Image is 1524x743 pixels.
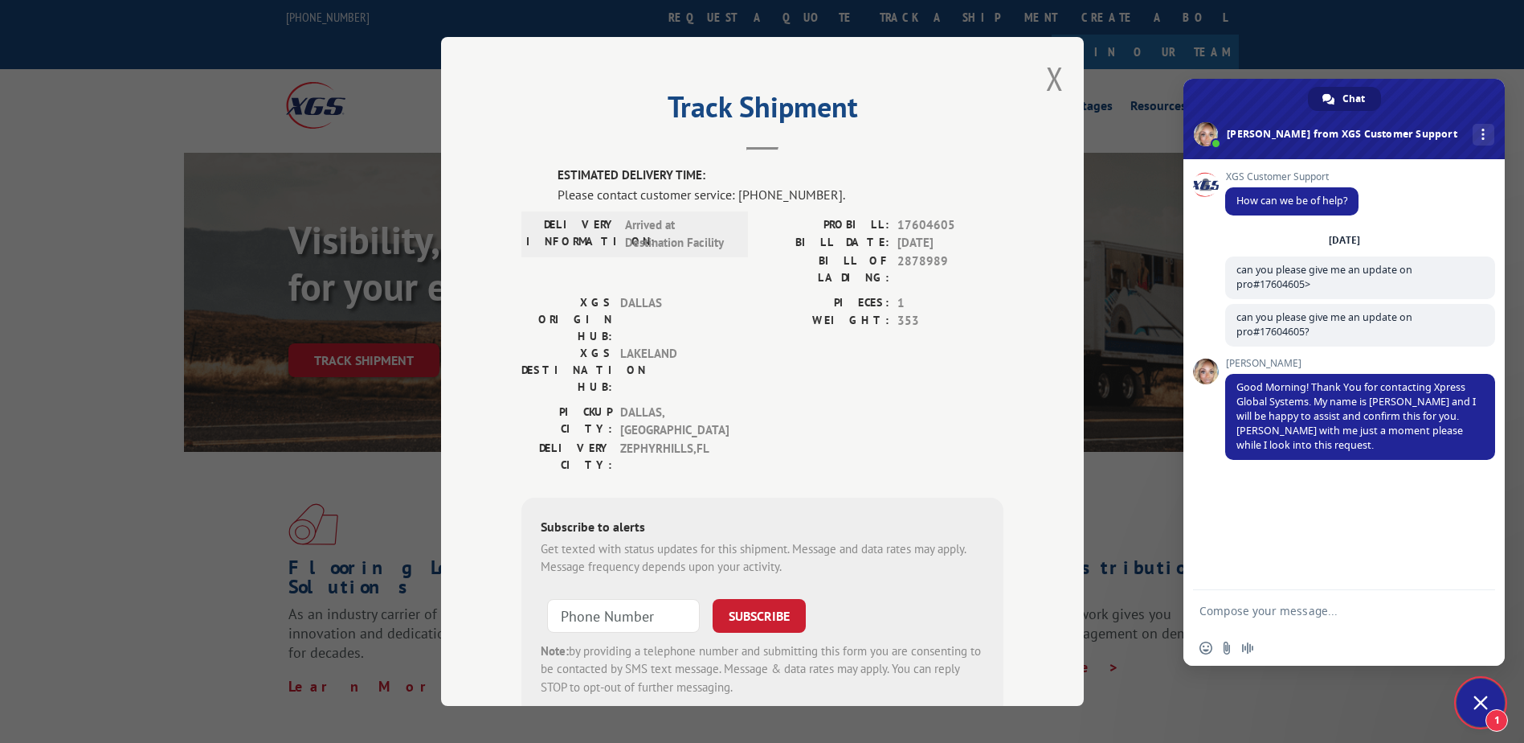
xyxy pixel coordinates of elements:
[1236,380,1476,452] span: Good Morning! Thank You for contacting Xpress Global Systems. My name is [PERSON_NAME] and I will...
[1308,87,1381,111] div: Chat
[897,312,1003,330] span: 353
[762,294,889,313] label: PIECES:
[713,599,806,633] button: SUBSCRIBE
[897,294,1003,313] span: 1
[521,440,612,474] label: DELIVERY CITY:
[762,252,889,286] label: BILL OF LADING:
[1485,709,1508,732] span: 1
[526,216,617,252] label: DELIVERY INFORMATION:
[620,294,729,345] span: DALLAS
[1046,57,1064,100] button: Close modal
[762,234,889,252] label: BILL DATE:
[1329,236,1360,245] div: [DATE]
[620,404,729,440] span: DALLAS , [GEOGRAPHIC_DATA]
[521,345,612,396] label: XGS DESTINATION HUB:
[897,252,1003,286] span: 2878989
[521,96,1003,126] h2: Track Shipment
[521,404,612,440] label: PICKUP CITY:
[897,216,1003,235] span: 17604605
[547,599,700,633] input: Phone Number
[541,540,984,577] div: Get texted with status updates for this shipment. Message and data rates may apply. Message frequ...
[625,216,733,252] span: Arrived at Destination Facility
[620,440,729,474] span: ZEPHYRHILLS , FL
[1220,642,1233,655] span: Send a file
[541,642,984,697] div: by providing a telephone number and submitting this form you are consenting to be contacted by SM...
[541,517,984,540] div: Subscribe to alerts
[1236,194,1347,207] span: How can we be of help?
[1225,171,1359,183] span: XGS Customer Support
[1241,642,1254,655] span: Audio message
[1199,642,1212,655] span: Insert an emoji
[558,166,1003,185] label: ESTIMATED DELIVERY TIME:
[620,345,729,396] span: LAKELAND
[1236,263,1412,291] span: can you please give me an update on pro#17604605>
[897,234,1003,252] span: [DATE]
[1473,124,1494,146] div: More channels
[762,216,889,235] label: PROBILL:
[1199,604,1453,618] textarea: Compose your message...
[1457,679,1505,727] div: Close chat
[762,312,889,330] label: WEIGHT:
[521,294,612,345] label: XGS ORIGIN HUB:
[558,185,1003,204] div: Please contact customer service: [PHONE_NUMBER].
[1342,87,1365,111] span: Chat
[541,643,569,659] strong: Note:
[1225,358,1495,369] span: [PERSON_NAME]
[1236,310,1412,339] span: can you please give me an update on pro#17604605?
